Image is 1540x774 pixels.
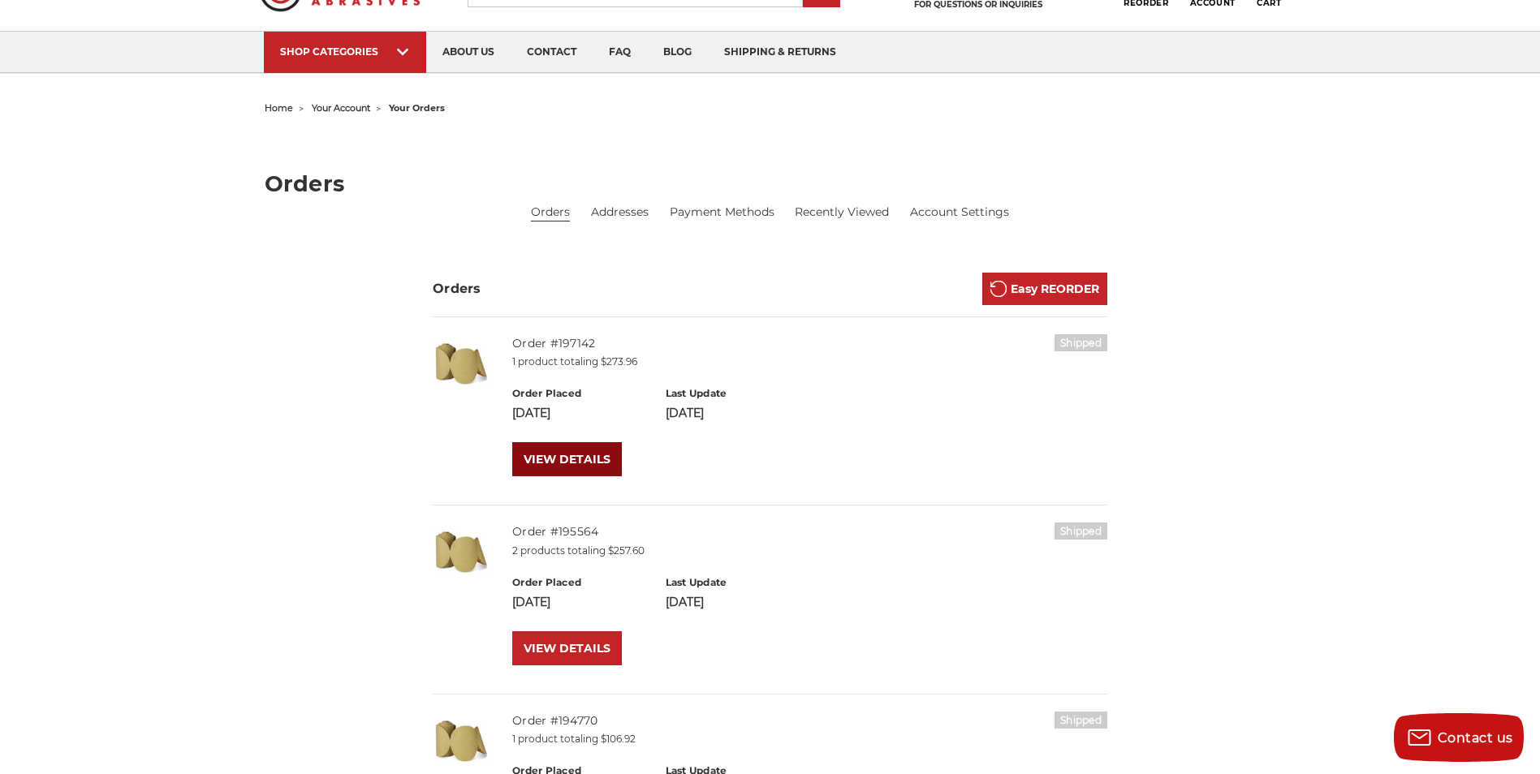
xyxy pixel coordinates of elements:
[591,204,649,221] a: Addresses
[433,334,490,391] img: 5" Sticky Backed Sanding Discs on a roll
[512,631,622,665] a: VIEW DETAILS
[593,32,647,73] a: faq
[433,522,490,579] img: 6" DA Sanding Discs on a Roll
[433,279,481,299] h3: Orders
[265,102,293,114] a: home
[1438,730,1513,746] span: Contact us
[666,595,704,609] span: [DATE]
[389,102,445,114] span: your orders
[511,32,593,73] a: contact
[531,204,570,221] li: Orders
[666,575,801,590] h6: Last Update
[1055,334,1107,351] h6: Shipped
[512,336,595,350] a: Order #197142
[312,102,370,114] a: your account
[1055,522,1107,540] h6: Shipped
[666,386,801,401] h6: Last Update
[512,406,550,420] span: [DATE]
[795,204,889,221] a: Recently Viewed
[512,732,1107,746] p: 1 product totaling $106.92
[512,575,648,590] h6: Order Placed
[433,712,490,768] img: 5" Sticky Backed Sanding Discs on a roll
[512,713,597,728] a: Order #194770
[512,544,1107,558] p: 2 products totaling $257.60
[512,386,648,401] h6: Order Placed
[647,32,708,73] a: blog
[1055,712,1107,729] h6: Shipped
[512,442,622,476] a: VIEW DETAILS
[910,204,1009,221] a: Account Settings
[982,273,1107,305] a: Easy REORDER
[1394,713,1524,762] button: Contact us
[512,595,550,609] span: [DATE]
[708,32,852,73] a: shipping & returns
[512,524,598,539] a: Order #195564
[666,406,704,420] span: [DATE]
[670,204,774,221] a: Payment Methods
[426,32,511,73] a: about us
[280,45,410,58] div: SHOP CATEGORIES
[512,355,1107,369] p: 1 product totaling $273.96
[265,173,1276,195] h1: Orders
